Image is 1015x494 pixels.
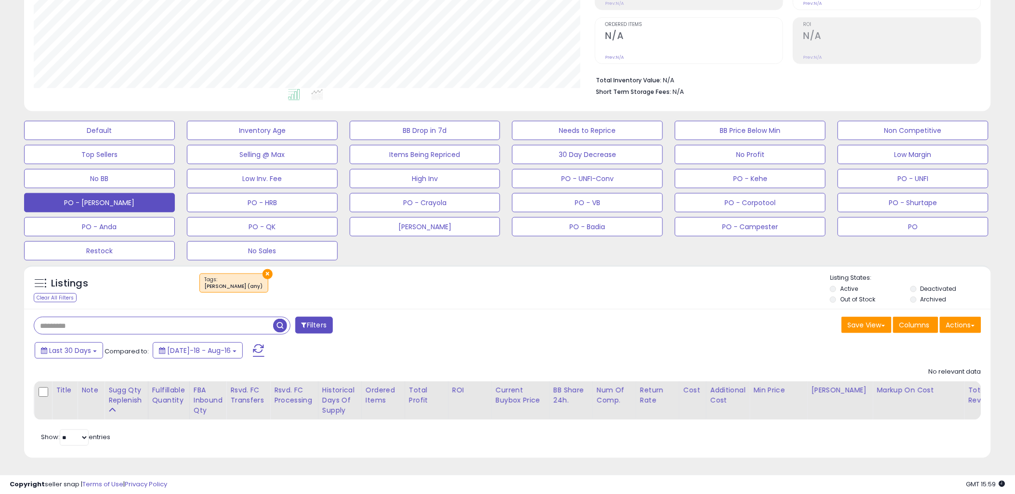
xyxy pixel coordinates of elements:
div: seller snap | | [10,480,167,489]
button: Last 30 Days [35,342,103,359]
button: PO - VB [512,193,663,212]
b: Short Term Storage Fees: [596,88,672,96]
div: Num of Comp. [597,385,632,405]
div: [PERSON_NAME] [811,385,869,395]
span: ROI [804,22,981,27]
button: PO [838,217,989,236]
button: No Sales [187,241,338,260]
span: Ordered Items [606,22,783,27]
button: Save View [842,317,892,333]
div: Rsvd. FC Transfers [230,385,266,405]
div: Markup on Cost [877,385,960,395]
b: Total Inventory Value: [596,76,662,84]
button: Actions [940,317,981,333]
button: Low Margin [838,145,989,164]
button: Inventory Age [187,121,338,140]
button: PO - Corpotool [675,193,826,212]
button: Top Sellers [24,145,175,164]
h5: Listings [51,277,88,290]
button: Selling @ Max [187,145,338,164]
button: PO - HRB [187,193,338,212]
button: PO - Anda [24,217,175,236]
button: PO - UNFI-Conv [512,169,663,188]
span: 2025-09-16 15:59 GMT [966,480,1005,489]
button: PO - Badia [512,217,663,236]
div: Cost [684,385,702,395]
button: Default [24,121,175,140]
div: No relevant data [929,367,981,377]
div: Return Rate [640,385,675,405]
div: Total Profit [409,385,444,405]
button: PO - Campester [675,217,826,236]
span: Compared to: [105,347,149,356]
small: Prev: N/A [804,54,822,60]
button: Restock [24,241,175,260]
span: Last 30 Days [49,346,91,355]
small: Prev: N/A [606,0,624,6]
button: PO - [PERSON_NAME] [24,193,175,212]
button: Items Being Repriced [350,145,501,164]
small: Prev: N/A [606,54,624,60]
button: Columns [893,317,938,333]
div: Ordered Items [366,385,401,405]
label: Archived [921,295,947,303]
button: 30 Day Decrease [512,145,663,164]
button: [PERSON_NAME] [350,217,501,236]
label: Active [840,285,858,293]
span: Show: entries [41,432,110,442]
label: Out of Stock [840,295,875,303]
div: Min Price [753,385,803,395]
button: No Profit [675,145,826,164]
div: ROI [452,385,488,395]
button: Filters [295,317,333,334]
span: Columns [899,320,930,330]
a: Privacy Policy [125,480,167,489]
button: BB Price Below Min [675,121,826,140]
button: PO - UNFI [838,169,989,188]
button: PO - Kehe [675,169,826,188]
div: Historical Days Of Supply [322,385,357,416]
div: Sugg Qty Replenish [108,385,144,405]
th: Please note that this number is a calculation based on your required days of coverage and your ve... [105,381,148,420]
button: Low Inv. Fee [187,169,338,188]
span: N/A [673,87,685,96]
div: Clear All Filters [34,293,77,302]
strong: Copyright [10,480,45,489]
label: Deactivated [921,285,957,293]
button: No BB [24,169,175,188]
button: Non Competitive [838,121,989,140]
button: × [263,269,273,279]
div: Additional Cost [711,385,746,405]
div: [PERSON_NAME] (any) [205,283,263,290]
div: Total Rev. [968,385,1003,405]
div: BB Share 24h. [554,385,589,405]
div: Current Buybox Price [496,385,545,405]
h2: N/A [606,30,783,43]
div: Title [56,385,73,395]
button: Needs to Reprice [512,121,663,140]
button: BB Drop in 7d [350,121,501,140]
div: FBA inbound Qty [194,385,223,416]
span: [DATE]-18 - Aug-16 [167,346,231,355]
div: Rsvd. FC Processing [274,385,314,405]
button: [DATE]-18 - Aug-16 [153,342,243,359]
button: High Inv [350,169,501,188]
div: Fulfillable Quantity [152,385,185,405]
button: PO - Shurtape [838,193,989,212]
button: PO - Crayola [350,193,501,212]
h2: N/A [804,30,981,43]
p: Listing States: [830,273,991,283]
li: N/A [596,74,974,85]
small: Prev: N/A [804,0,822,6]
div: Note [81,385,100,395]
a: Terms of Use [82,480,123,489]
button: PO - QK [187,217,338,236]
th: The percentage added to the cost of goods (COGS) that forms the calculator for Min & Max prices. [873,381,964,420]
span: Tags : [205,276,263,290]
